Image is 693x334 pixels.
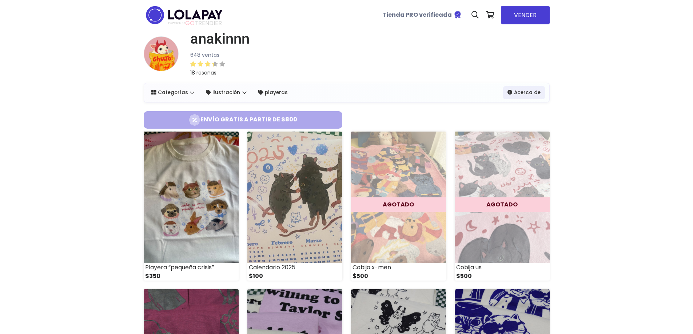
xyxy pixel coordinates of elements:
div: 3.44 / 5 [190,60,225,68]
div: Cobija us [455,263,550,272]
div: $100 [247,272,342,281]
span: POWERED BY [168,21,185,25]
a: Playera “pequeña crisis” $350 [144,132,239,281]
div: AGOTADO [351,197,446,212]
div: Cobija x-men [351,263,446,272]
a: VENDER [501,6,550,24]
a: playeras [254,86,292,99]
span: TRENDIER [168,20,222,27]
span: GO [185,19,195,27]
img: small_1747601589509.jpeg [144,132,239,263]
a: 18 reseñas [190,59,250,77]
a: ilustración [202,86,251,99]
div: Calendario 2025 [247,263,342,272]
div: $500 [455,272,550,281]
h1: anakinnn [190,30,250,48]
div: AGOTADO [455,197,550,212]
a: Categorías [147,86,199,99]
div: Playera “pequeña crisis” [144,263,239,272]
img: logo [144,4,225,27]
img: small.png [144,36,179,71]
small: 18 reseñas [190,69,216,76]
img: small_1734646813609.jpeg [247,132,342,263]
span: Envío gratis a partir de $800 [147,114,339,126]
a: Acerca de [503,86,545,99]
a: AGOTADO Cobija us $500 [455,132,550,281]
img: Tienda verificada [453,10,462,19]
img: small_1732916889282.jpeg [455,132,550,263]
a: Calendario 2025 $100 [247,132,342,281]
div: $500 [351,272,446,281]
a: anakinnn [184,30,250,48]
div: $350 [144,272,239,281]
small: 648 ventas [190,51,219,59]
b: Tienda PRO verificada [382,11,452,19]
a: AGOTADO Cobija x-men $500 [351,132,446,281]
img: small_1732916992858.jpeg [351,132,446,263]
